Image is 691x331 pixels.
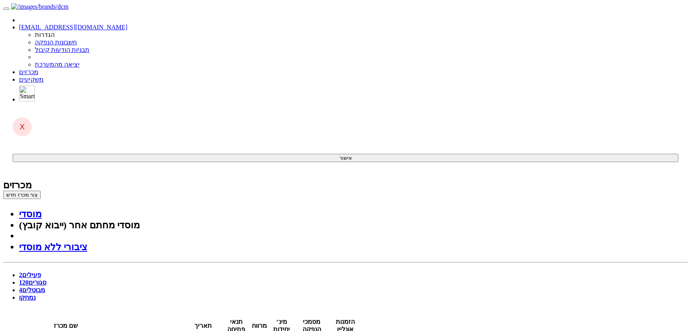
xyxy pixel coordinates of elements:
li: הגדרות [35,31,688,38]
a: חשבונות הנפקה [35,39,77,46]
a: נמחקו [19,294,36,301]
button: צור מכרז חדש [3,191,41,199]
a: מכרזים [19,69,38,75]
a: פעילים [19,272,41,278]
button: אישור [13,154,678,162]
span: 2 [19,272,22,278]
img: /images/brands/dcm [11,3,69,10]
a: מוסדי [19,209,42,219]
a: תבניות הודעות קיבול [35,46,89,53]
img: SmartBull Logo [19,86,35,101]
a: משקיעים [19,76,44,83]
a: [EMAIL_ADDRESS][DOMAIN_NAME] [19,24,128,31]
a: יציאה מהמערכת [35,61,80,68]
a: מבוטלים [19,287,45,293]
a: מוסדי מחתם אחר (ייבוא קובץ) [19,220,140,230]
span: 120 [19,279,29,286]
a: סגורים [19,279,46,286]
span: X [19,122,25,132]
span: 4 [19,287,22,293]
a: ציבורי ללא מוסדי [19,242,87,252]
div: מכרזים [3,180,688,191]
